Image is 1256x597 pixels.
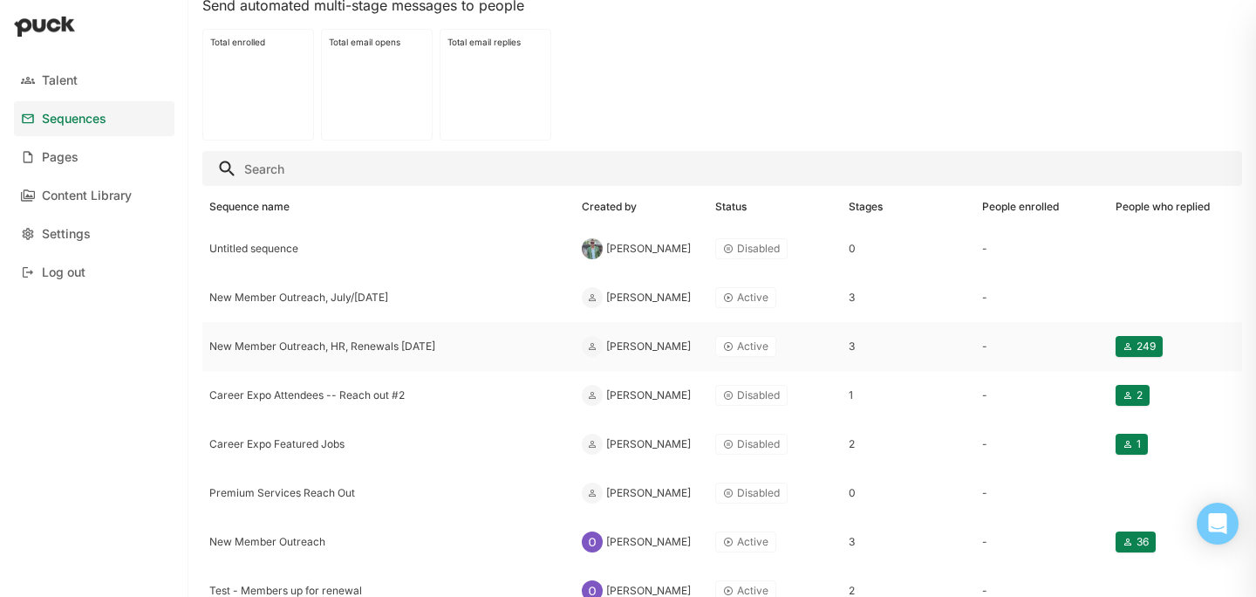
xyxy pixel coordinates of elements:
div: Content Library [42,189,132,203]
div: - [982,536,1102,548]
div: - [982,487,1102,499]
input: Search [202,151,1242,186]
div: Talent [42,73,78,88]
div: New Member Outreach [209,536,568,548]
div: [PERSON_NAME] [606,389,691,401]
div: People who replied [1116,201,1210,213]
div: Open Intercom Messenger [1197,503,1239,545]
div: Total email opens [329,37,425,47]
div: 36 [1137,536,1149,548]
div: Career Expo Attendees -- Reach out #2 [209,389,568,401]
div: [PERSON_NAME] [606,243,691,255]
div: 2 [1137,389,1143,401]
div: [PERSON_NAME] [606,536,691,548]
div: Total enrolled [210,37,306,47]
div: Premium Services Reach Out [209,487,568,499]
div: - [982,438,1102,450]
div: New Member Outreach, HR, Renewals [DATE] [209,340,568,353]
div: - [982,292,1102,304]
a: Talent [14,63,174,98]
div: [PERSON_NAME] [606,585,691,597]
div: People enrolled [982,201,1059,213]
div: Active [737,585,768,597]
a: Content Library [14,178,174,213]
a: Pages [14,140,174,175]
div: Test - Members up for renewal [209,585,568,597]
div: 249 [1137,340,1156,353]
div: Disabled [737,438,780,450]
div: Active [737,536,768,548]
div: 0 [849,487,968,499]
div: - [982,389,1102,401]
a: Settings [14,216,174,251]
div: 3 [849,536,968,548]
div: Sequences [42,112,106,127]
div: New Member Outreach, July/[DATE] [209,292,568,304]
div: - [982,340,1102,353]
div: 1 [1137,438,1141,450]
div: Disabled [737,487,780,499]
div: Sequence name [209,201,290,213]
div: Status [715,201,747,213]
div: Untitled sequence [209,243,568,255]
div: - [982,243,1102,255]
div: Active [737,340,768,353]
div: Stages [849,201,883,213]
div: Created by [582,201,637,213]
div: 3 [849,340,968,353]
div: [PERSON_NAME] [606,292,691,304]
div: 2 [849,585,968,597]
div: 1 [849,389,968,401]
div: Pages [42,150,78,165]
div: 3 [849,292,968,304]
div: Disabled [737,389,780,401]
div: [PERSON_NAME] [606,487,691,499]
a: Sequences [14,101,174,136]
div: Active [737,292,768,304]
div: - [982,585,1102,597]
div: 0 [849,243,968,255]
div: Settings [42,227,91,242]
div: Total email replies [447,37,543,47]
div: Disabled [737,243,780,255]
div: Career Expo Featured Jobs [209,438,568,450]
div: [PERSON_NAME] [606,340,691,353]
div: Log out [42,265,85,280]
div: 2 [849,438,968,450]
div: [PERSON_NAME] [606,438,691,450]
